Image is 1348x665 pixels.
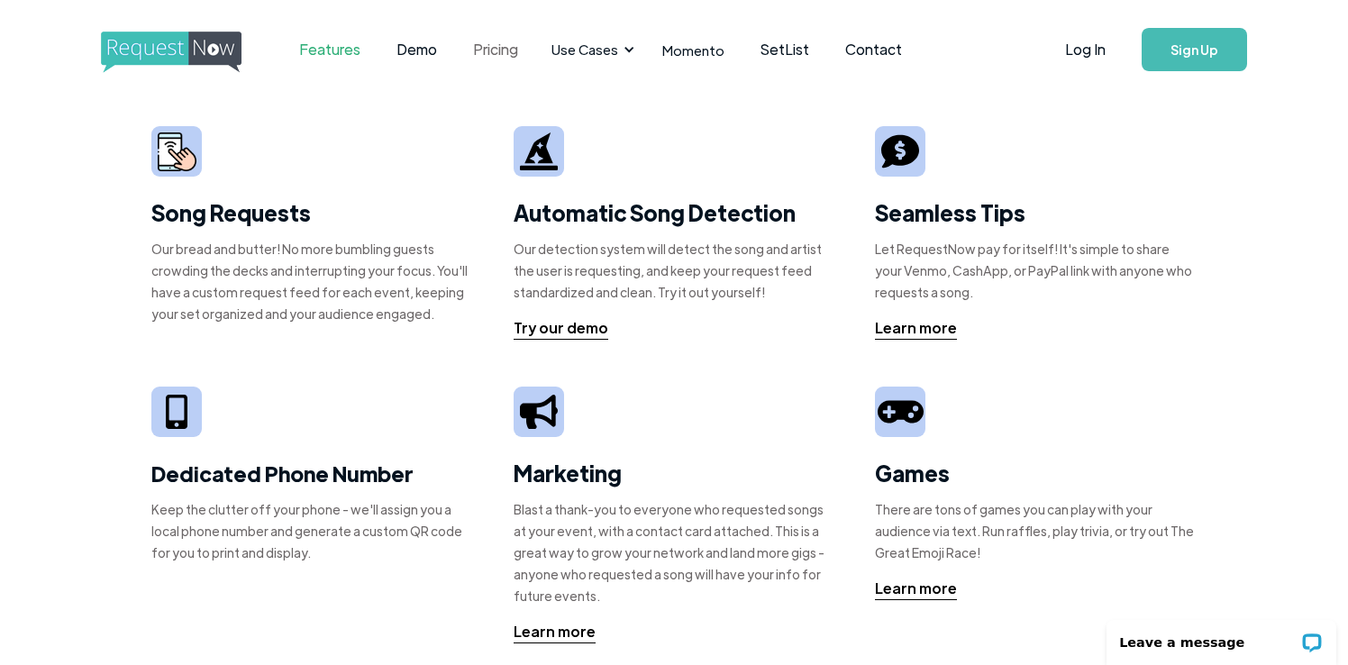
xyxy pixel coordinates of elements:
[101,32,275,73] img: requestnow logo
[644,23,742,77] a: Momento
[514,621,596,642] div: Learn more
[875,317,957,339] div: Learn more
[281,22,378,77] a: Features
[158,132,196,171] img: smarphone
[1095,608,1348,665] iframe: LiveChat chat widget
[166,395,187,430] img: iphone
[881,132,919,170] img: tip sign
[520,395,558,428] img: megaphone
[514,621,596,643] a: Learn more
[875,317,957,340] a: Learn more
[514,317,608,340] a: Try our demo
[514,459,622,487] strong: Marketing
[878,394,923,430] img: video game
[151,198,311,226] strong: Song Requests
[742,22,827,77] a: SetList
[520,132,558,170] img: wizard hat
[151,238,473,324] div: Our bread and butter! No more bumbling guests crowding the decks and interrupting your focus. You...
[541,22,640,77] div: Use Cases
[1142,28,1247,71] a: Sign Up
[1047,18,1124,81] a: Log In
[551,40,618,59] div: Use Cases
[101,32,236,68] a: home
[514,317,608,339] div: Try our demo
[875,238,1197,303] div: Let RequestNow pay for itself! It's simple to share your Venmo, CashApp, or PayPal link with anyo...
[151,459,414,487] strong: Dedicated Phone Number
[875,578,957,599] div: Learn more
[378,22,455,77] a: Demo
[875,198,1025,226] strong: Seamless Tips
[827,22,920,77] a: Contact
[455,22,536,77] a: Pricing
[514,238,835,303] div: Our detection system will detect the song and artist the user is requesting, and keep your reques...
[514,198,796,226] strong: Automatic Song Detection
[151,498,473,563] div: Keep the clutter off your phone - we'll assign you a local phone number and generate a custom QR ...
[875,498,1197,563] div: There are tons of games you can play with your audience via text. Run raffles, play trivia, or tr...
[514,498,835,606] div: Blast a thank-you to everyone who requested songs at your event, with a contact card attached. Th...
[875,459,950,487] strong: Games
[875,578,957,600] a: Learn more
